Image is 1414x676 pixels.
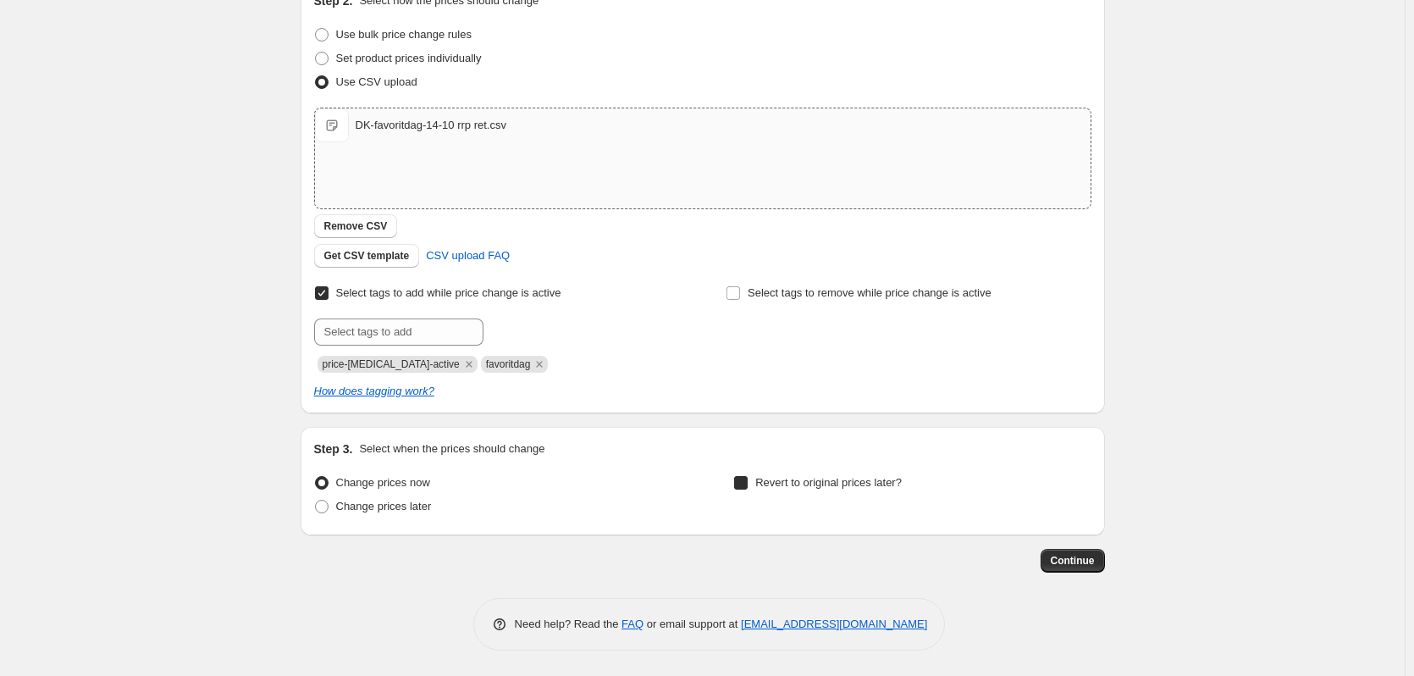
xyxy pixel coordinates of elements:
[314,214,398,238] button: Remove CSV
[359,441,544,457] p: Select when the prices should change
[416,242,520,269] a: CSV upload FAQ
[324,249,410,263] span: Get CSV template
[426,247,510,264] span: CSV upload FAQ
[336,476,430,489] span: Change prices now
[323,358,460,370] span: price-change-job-active
[324,219,388,233] span: Remove CSV
[314,244,420,268] button: Get CSV template
[748,286,991,299] span: Select tags to remove while price change is active
[461,357,477,372] button: Remove price-change-job-active
[356,117,506,134] div: DK-favoritdag-14-10 rrp ret.csv
[621,618,643,630] a: FAQ
[643,618,741,630] span: or email support at
[755,476,902,489] span: Revert to original prices later?
[486,358,531,370] span: favoritdag
[1051,554,1095,568] span: Continue
[515,618,622,630] span: Need help? Read the
[336,500,432,513] span: Change prices later
[1041,549,1105,573] button: Continue
[336,286,561,299] span: Select tags to add while price change is active
[532,357,547,372] button: Remove favoritdag
[336,52,482,64] span: Set product prices individually
[314,441,353,457] h2: Step 3.
[336,28,472,41] span: Use bulk price change rules
[314,319,483,346] input: Select tags to add
[336,75,417,88] span: Use CSV upload
[741,618,927,630] a: [EMAIL_ADDRESS][DOMAIN_NAME]
[314,385,434,397] a: How does tagging work?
